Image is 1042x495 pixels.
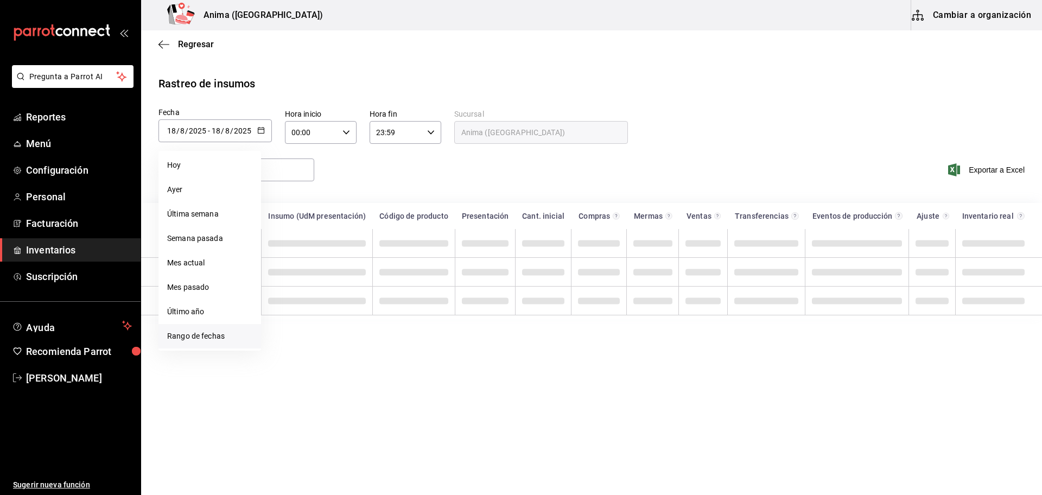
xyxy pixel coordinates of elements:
div: Transferencias [734,212,789,220]
span: Sugerir nueva función [13,479,132,491]
input: Month [225,126,230,135]
span: - [208,126,210,135]
span: Facturación [26,216,132,231]
div: Inventario real [962,212,1016,220]
input: Year [233,126,252,135]
label: Sucursal [454,110,628,118]
svg: Total de presentación del insumo vendido en el rango de fechas seleccionado. [714,212,721,220]
div: Insumo (UdM presentación) [268,212,366,220]
input: Day [211,126,221,135]
label: Hora inicio [285,110,357,118]
span: Fecha [158,108,180,117]
span: Configuración [26,163,132,177]
svg: Total de presentación del insumo comprado en el rango de fechas seleccionado. [613,212,620,220]
span: Personal [26,189,132,204]
span: / [230,126,233,135]
span: Menú [26,136,132,151]
svg: Cantidad registrada mediante Ajuste manual y conteos en el rango de fechas seleccionado. [943,212,949,220]
span: Inventarios [26,243,132,257]
div: Mermas [633,212,664,220]
h3: Anima ([GEOGRAPHIC_DATA]) [195,9,323,22]
li: Mes pasado [158,275,261,300]
div: Código de producto [379,212,449,220]
span: Recomienda Parrot [26,344,132,359]
li: Rango de fechas [158,324,261,348]
svg: Inventario real = + compras - ventas - mermas - eventos de producción +/- transferencias +/- ajus... [1017,212,1025,220]
li: Hoy [158,153,261,177]
div: Presentación [461,212,509,220]
button: Pregunta a Parrot AI [12,65,134,88]
label: Hora fin [370,110,441,118]
span: / [221,126,224,135]
span: / [185,126,188,135]
input: Day [167,126,176,135]
li: Último año [158,300,261,324]
input: Year [188,126,207,135]
a: Pregunta a Parrot AI [8,79,134,90]
button: open_drawer_menu [119,28,128,37]
li: Última semana [158,202,261,226]
svg: Total de presentación del insumo transferido ya sea fuera o dentro de la sucursal en el rango de ... [791,212,799,220]
span: Ayuda [26,319,118,332]
div: Ventas [685,212,713,220]
svg: Total de presentación del insumo mermado en el rango de fechas seleccionado. [665,212,672,220]
div: Cant. inicial [522,212,565,220]
button: Regresar [158,39,214,49]
li: Ayer [158,177,261,202]
span: Reportes [26,110,132,124]
div: Compras [577,212,611,220]
span: Suscripción [26,269,132,284]
span: / [176,126,180,135]
li: Mes actual [158,251,261,275]
div: Eventos de producción [812,212,893,220]
div: Rastreo de insumos [158,75,255,92]
span: Regresar [178,39,214,49]
svg: Total de presentación del insumo utilizado en eventos de producción en el rango de fechas selecci... [895,212,903,220]
span: Pregunta a Parrot AI [29,71,117,82]
span: [PERSON_NAME] [26,371,132,385]
li: Semana pasada [158,226,261,251]
div: Ajuste [916,212,941,220]
input: Month [180,126,185,135]
button: Exportar a Excel [950,163,1025,176]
